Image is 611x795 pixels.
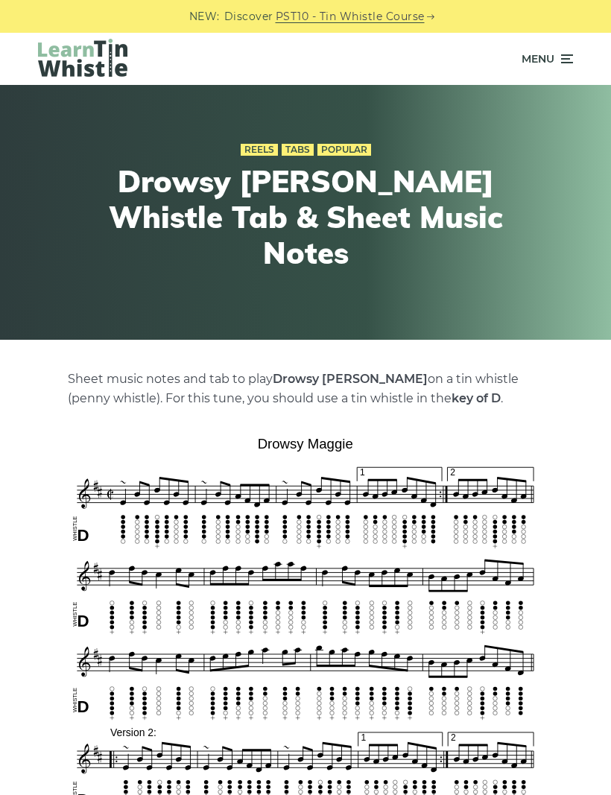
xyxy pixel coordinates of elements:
[38,39,127,77] img: LearnTinWhistle.com
[241,144,278,156] a: Reels
[68,370,543,408] p: Sheet music notes and tab to play on a tin whistle (penny whistle). For this tune, you should use...
[317,144,371,156] a: Popular
[522,40,554,77] span: Menu
[273,372,428,386] strong: Drowsy [PERSON_NAME]
[452,391,501,405] strong: key of D
[104,163,507,270] h1: Drowsy [PERSON_NAME] Whistle Tab & Sheet Music Notes
[282,144,314,156] a: Tabs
